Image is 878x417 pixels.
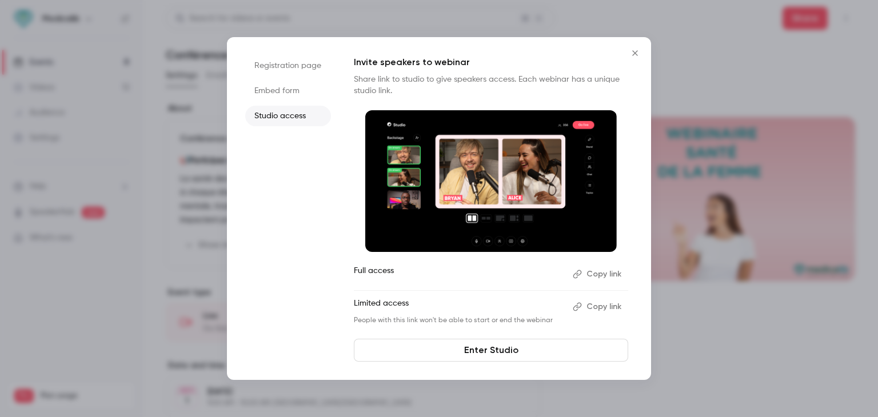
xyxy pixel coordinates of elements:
[624,42,646,65] button: Close
[365,110,617,252] img: Invite speakers to webinar
[354,339,628,362] a: Enter Studio
[568,298,628,316] button: Copy link
[354,316,564,325] p: People with this link won't be able to start or end the webinar
[568,265,628,283] button: Copy link
[354,55,628,69] p: Invite speakers to webinar
[245,55,331,76] li: Registration page
[245,81,331,101] li: Embed form
[354,265,564,283] p: Full access
[245,106,331,126] li: Studio access
[354,298,564,316] p: Limited access
[354,74,628,97] p: Share link to studio to give speakers access. Each webinar has a unique studio link.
